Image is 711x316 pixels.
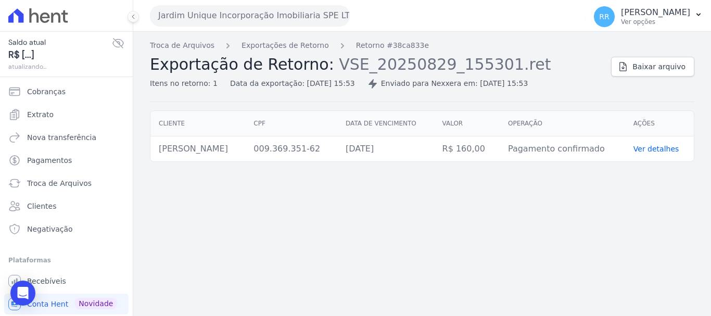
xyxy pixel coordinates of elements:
[27,276,66,286] span: Recebíveis
[611,57,694,77] a: Baixar arquivo
[27,132,96,143] span: Nova transferência
[150,55,334,73] span: Exportação de Retorno:
[4,271,129,292] a: Recebíveis
[8,254,124,267] div: Plataformas
[8,37,112,48] span: Saldo atual
[337,111,434,136] th: Data de vencimento
[4,104,129,125] a: Extrato
[150,111,245,136] th: Cliente
[8,48,112,62] span: R$ [...]
[633,145,679,153] a: Ver detalhes
[150,5,350,26] button: Jardim Unique Incorporação Imobiliaria SPE LTDA
[230,78,355,89] div: Data da exportação: [DATE] 15:53
[4,219,129,239] a: Negativação
[27,86,66,97] span: Cobranças
[242,40,329,51] a: Exportações de Retorno
[8,62,112,71] span: atualizando...
[4,196,129,217] a: Clientes
[27,155,72,166] span: Pagamentos
[4,81,129,102] a: Cobranças
[10,281,35,306] div: Open Intercom Messenger
[74,298,117,309] span: Novidade
[150,40,603,51] nav: Breadcrumb
[339,54,551,73] span: VSE_20250829_155301.ret
[245,136,337,162] td: 009.369.351-62
[245,111,337,136] th: CPF
[500,136,625,162] td: Pagamento confirmado
[632,61,685,72] span: Baixar arquivo
[4,150,129,171] a: Pagamentos
[150,78,218,89] div: Itens no retorno: 1
[27,178,92,188] span: Troca de Arquivos
[500,111,625,136] th: Operação
[621,7,690,18] p: [PERSON_NAME]
[367,78,528,89] div: Enviado para Nexxera em: [DATE] 15:53
[621,18,690,26] p: Ver opções
[337,136,434,162] td: [DATE]
[356,40,429,51] a: Retorno #38ca833e
[27,109,54,120] span: Extrato
[27,299,68,309] span: Conta Hent
[150,40,214,51] a: Troca de Arquivos
[27,201,56,211] span: Clientes
[434,136,500,162] td: R$ 160,00
[599,13,609,20] span: RR
[4,294,129,314] a: Conta Hent Novidade
[4,127,129,148] a: Nova transferência
[27,224,73,234] span: Negativação
[150,136,245,162] td: [PERSON_NAME]
[4,173,129,194] a: Troca de Arquivos
[586,2,711,31] button: RR [PERSON_NAME] Ver opções
[434,111,500,136] th: Valor
[625,111,694,136] th: Ações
